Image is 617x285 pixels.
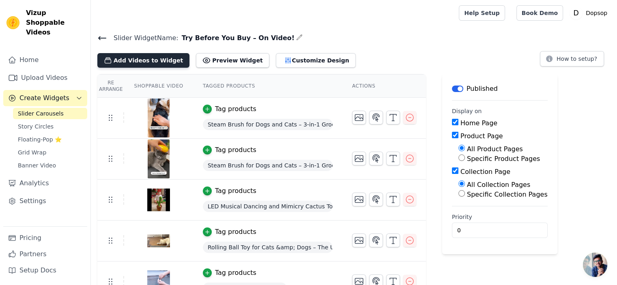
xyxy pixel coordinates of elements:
text: D [573,9,578,17]
th: Shoppable Video [124,75,193,98]
span: Banner Video [18,161,56,169]
a: Upload Videos [3,70,87,86]
a: Home [3,52,87,68]
span: Try Before You Buy – On Video! [178,33,295,43]
th: Tagged Products [193,75,342,98]
button: How to setup? [540,51,604,66]
th: Actions [342,75,426,98]
label: Specific Collection Pages [467,191,548,198]
button: Tag products [203,186,256,196]
a: Open chat [583,253,607,277]
label: Product Page [460,132,503,140]
label: Priority [452,213,548,221]
a: Settings [3,193,87,209]
button: Create Widgets [3,90,87,106]
span: LED Musical Dancing and Mimicry Cactus Toy – Fun, Interactive and Adorable [203,201,333,212]
button: Tag products [203,227,256,237]
button: Change Thumbnail [352,234,366,247]
button: Add Videos to Widget [97,53,189,68]
a: Help Setup [459,5,505,21]
img: vizup-images-2228.png [147,139,170,178]
p: Dopsop [583,6,611,20]
span: Slider Widget Name: [107,33,178,43]
div: Tag products [215,227,256,237]
label: Specific Product Pages [467,155,540,163]
label: All Product Pages [467,145,523,153]
div: Tag products [215,268,256,278]
img: vizup-images-060a.png [147,221,170,260]
label: Home Page [460,119,497,127]
p: Published [467,84,498,94]
div: Tag products [215,186,256,196]
button: Preview Widget [196,53,269,68]
img: vizup-images-1be7.png [147,99,170,137]
a: Slider Carousels [13,108,87,119]
span: Steam Brush for Dogs and Cats – 3-in-1 Grooming, Cleaning and Shedding Solution [203,160,333,171]
span: Vizup Shoppable Videos [26,8,84,37]
button: D Dopsop [570,6,611,20]
a: How to setup? [540,57,604,64]
div: Edit Name [296,32,303,43]
button: Customize Design [276,53,356,68]
span: Rolling Ball Toy for Cats &amp; Dogs – The Ultimate Smart Self-Play Companion! [203,242,333,253]
a: Grid Wrap [13,147,87,158]
button: Tag products [203,268,256,278]
button: Change Thumbnail [352,152,366,165]
button: Change Thumbnail [352,193,366,206]
label: All Collection Pages [467,181,530,189]
a: Banner Video [13,160,87,171]
a: Setup Docs [3,262,87,279]
div: Tag products [215,145,256,155]
label: Collection Page [460,168,510,176]
span: Story Circles [18,122,54,131]
a: Story Circles [13,121,87,132]
span: Floating-Pop ⭐ [18,135,62,144]
span: Slider Carousels [18,109,64,118]
span: Steam Brush for Dogs and Cats – 3-in-1 Grooming, Cleaning and Shedding Solution [203,119,333,130]
a: Floating-Pop ⭐ [13,134,87,145]
button: Tag products [203,145,256,155]
button: Change Thumbnail [352,111,366,124]
a: Pricing [3,230,87,246]
legend: Display on [452,107,482,115]
span: Create Widgets [19,93,69,103]
a: Book Demo [516,5,563,21]
button: Tag products [203,104,256,114]
span: Grid Wrap [18,148,46,156]
a: Analytics [3,175,87,191]
img: Vizup [6,16,19,29]
th: Re Arrange [97,75,124,98]
div: Tag products [215,104,256,114]
a: Partners [3,246,87,262]
img: vizup-images-bf41.png [147,180,170,219]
